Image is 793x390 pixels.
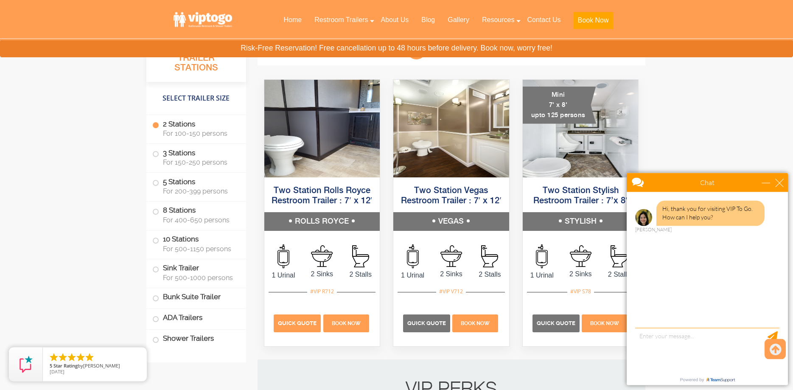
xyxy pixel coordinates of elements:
span: Book Now [332,320,361,326]
h3: VIP Stations [358,38,544,61]
a: Quick Quote [403,319,451,326]
span: Quick Quote [407,320,446,326]
a: Two Station Stylish Restroom Trailer : 7’x 8′ [533,186,627,205]
li:  [67,352,77,362]
img: an icon of stall [611,245,628,267]
span: For 400-650 persons [163,216,236,224]
h5: ROLLS ROYCE [264,212,380,231]
a: Restroom Trailers [308,11,374,29]
img: an icon of urinal [536,244,548,268]
span: 2 Sinks [303,269,341,279]
span: 1 Urinal [264,270,303,281]
a: Book Now [581,319,629,326]
a: Quick Quote [532,319,581,326]
span: Quick Quote [278,320,317,326]
img: an icon of sink [570,245,591,267]
img: an icon of urinal [277,244,289,268]
div: #VIP S78 [567,286,594,297]
label: 2 Stations [152,115,240,141]
h5: VEGAS [393,212,509,231]
span: For 100-150 persons [163,129,236,137]
span: [PERSON_NAME] [83,362,120,369]
img: an icon of sink [440,245,462,267]
a: Quick Quote [274,319,322,326]
img: an icon of urinal [407,244,419,268]
a: Gallery [441,11,476,29]
span: Book Now [590,320,619,326]
h3: All Restroom Trailer Stations [146,40,246,81]
iframe: Live Chat Box [622,168,793,390]
a: Two Station Vegas Restroom Trailer : 7′ x 12′ [401,186,502,205]
span: For 150-250 persons [163,158,236,166]
a: Book Now [322,319,370,326]
img: an icon of stall [481,245,498,267]
li:  [58,352,68,362]
span: 2 Sinks [561,269,600,279]
label: 10 Stations [152,230,240,256]
span: by [50,363,140,369]
span: 2 Stalls [600,269,639,280]
label: Sink Trailer [152,259,240,285]
a: Resources [476,11,521,29]
div: Mini 7' x 8' upto 125 persons [523,87,596,124]
label: Shower Trailers [152,329,240,348]
span: Star Rating [53,362,78,369]
span: For 200-399 persons [163,187,236,195]
li:  [84,352,95,362]
span: 5 [50,362,52,369]
img: Side view of two station restroom trailer with separate doors for males and females [393,80,509,177]
span: 1 Urinal [523,270,561,281]
label: Bunk Suite Trailer [152,288,240,306]
a: Book Now [451,319,499,326]
label: 8 Stations [152,202,240,228]
span: 2 Stalls [341,269,380,280]
div: #VIP V712 [436,286,466,297]
span: For 500-1150 persons [163,244,236,253]
a: Blog [415,11,441,29]
img: an icon of sink [311,245,333,267]
a: Two Station Rolls Royce Restroom Trailer : 7′ x 12′ [272,186,372,205]
span: 2 Stalls [471,269,509,280]
span: Quick Quote [537,320,575,326]
img: A mini restroom trailer with two separate stations and separate doors for males and females [523,80,639,177]
h4: Select Trailer Size [146,86,246,110]
label: 3 Stations [152,144,240,170]
a: About Us [374,11,415,29]
span: Book Now [461,320,490,326]
span: For 500-1000 persons [163,273,236,281]
span: [DATE] [50,368,64,375]
li:  [76,352,86,362]
label: 5 Stations [152,173,240,199]
img: Review Rating [17,356,34,373]
h5: STYLISH [523,212,639,231]
img: Side view of two station restroom trailer with separate doors for males and females [264,80,380,177]
img: an icon of stall [352,245,369,267]
label: ADA Trailers [152,309,240,327]
div: #VIP R712 [307,286,337,297]
span: 1 Urinal [393,270,432,281]
li:  [49,352,59,362]
button: Book Now [574,12,613,29]
a: Home [277,11,308,29]
a: Contact Us [521,11,567,29]
a: Book Now [567,11,619,34]
span: 2 Sinks [432,269,471,279]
